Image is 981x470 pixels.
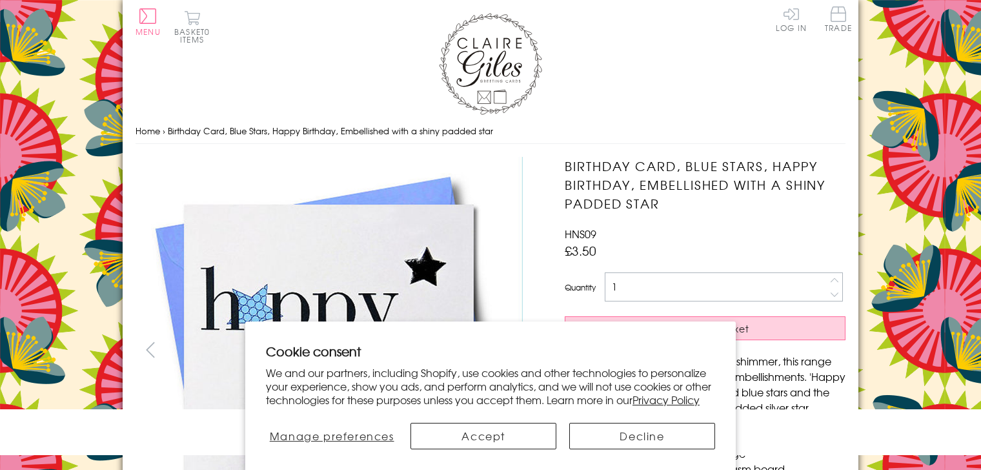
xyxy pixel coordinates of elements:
span: Manage preferences [270,428,394,444]
span: £3.50 [565,241,596,260]
span: 0 items [180,26,210,45]
button: Accept [410,423,556,449]
p: We and our partners, including Shopify, use cookies and other technologies to personalize your ex... [266,366,715,406]
span: Menu [136,26,161,37]
img: Claire Giles Greetings Cards [439,13,542,115]
h1: Birthday Card, Blue Stars, Happy Birthday, Embellished with a shiny padded star [565,157,845,212]
button: Decline [569,423,715,449]
a: Log In [776,6,807,32]
span: Trade [825,6,852,32]
button: Basket0 items [174,10,210,43]
a: Privacy Policy [632,392,700,407]
button: Manage preferences [266,423,398,449]
span: › [163,125,165,137]
span: Birthday Card, Blue Stars, Happy Birthday, Embellished with a shiny padded star [168,125,493,137]
button: Menu [136,8,161,36]
button: prev [136,335,165,364]
button: Add to Basket [565,316,845,340]
h2: Cookie consent [266,342,715,360]
a: Home [136,125,160,137]
label: Quantity [565,281,596,293]
a: Trade [825,6,852,34]
nav: breadcrumbs [136,118,845,145]
span: HNS09 [565,226,596,241]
